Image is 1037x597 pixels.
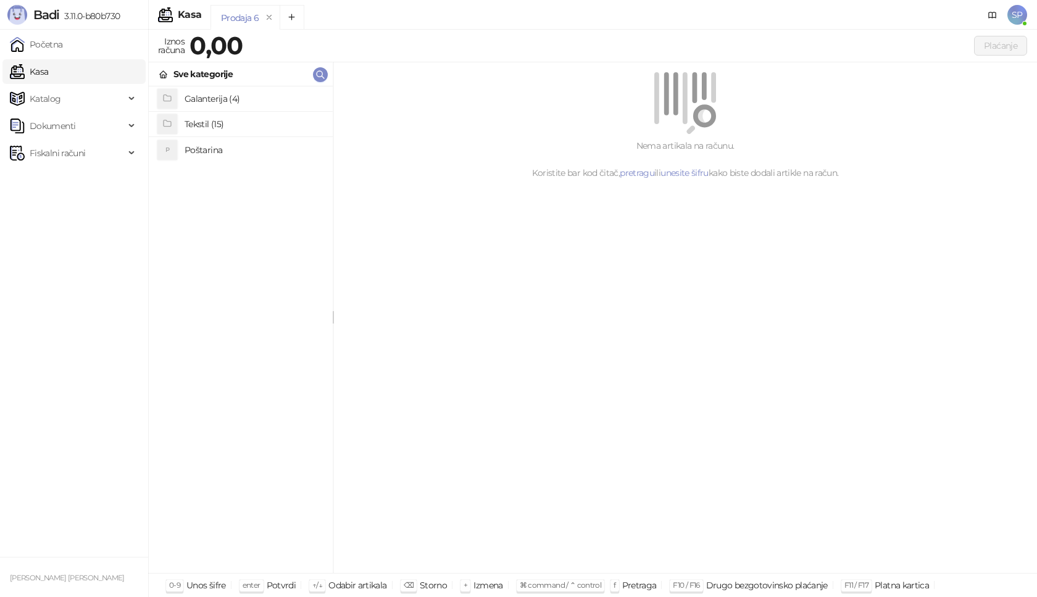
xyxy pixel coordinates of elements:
h4: Tekstil (15) [185,114,323,134]
div: Iznos računa [156,33,187,58]
div: grid [149,86,333,573]
span: F11 / F17 [844,580,868,590]
a: Početna [10,32,63,57]
div: P [157,140,177,160]
span: 3.11.0-b80b730 [59,10,120,22]
span: ↑/↓ [312,580,322,590]
h4: Galanterija (4) [185,89,323,109]
span: enter [243,580,260,590]
div: Nema artikala na računu. Koristite bar kod čitač, ili kako biste dodali artikle na račun. [348,139,1022,180]
span: ⌘ command / ⌃ control [520,580,602,590]
span: Badi [33,7,59,22]
strong: 0,00 [189,30,243,61]
button: Plaćanje [974,36,1027,56]
img: Logo [7,5,27,25]
a: pretragu [620,167,654,178]
div: Kasa [178,10,201,20]
span: + [464,580,467,590]
div: Drugo bezgotovinsko plaćanje [706,577,828,593]
span: f [614,580,615,590]
div: Sve kategorije [173,67,233,81]
div: Unos šifre [186,577,226,593]
span: ⌫ [404,580,414,590]
button: Add tab [280,5,304,30]
div: Potvrdi [267,577,296,593]
span: 0-9 [169,580,180,590]
div: Pretraga [622,577,657,593]
span: SP [1007,5,1027,25]
span: Katalog [30,86,61,111]
span: Dokumenti [30,114,75,138]
div: Platna kartica [875,577,929,593]
div: Izmena [473,577,502,593]
div: Storno [420,577,447,593]
small: [PERSON_NAME] [PERSON_NAME] [10,574,125,582]
a: unesite šifru [660,167,709,178]
span: F10 / F16 [673,580,699,590]
div: Prodaja 6 [221,11,259,25]
span: Fiskalni računi [30,141,85,165]
button: remove [261,12,277,23]
div: Odabir artikala [328,577,386,593]
h4: Poštarina [185,140,323,160]
a: Kasa [10,59,48,84]
a: Dokumentacija [983,5,1002,25]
